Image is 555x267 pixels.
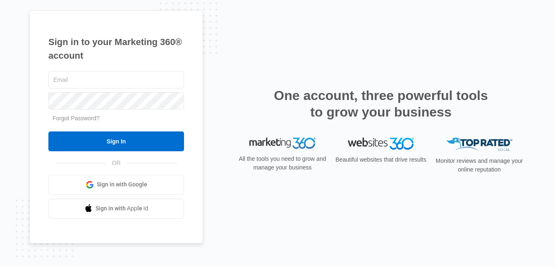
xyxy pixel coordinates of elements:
[48,71,184,88] input: Email
[48,199,184,219] a: Sign in with Apple Id
[249,138,316,149] img: Marketing 360
[348,138,414,150] img: Websites 360
[96,204,148,213] span: Sign in with Apple Id
[433,157,526,174] p: Monitor reviews and manage your online reputation
[446,138,512,151] img: Top Rated Local
[271,87,490,120] h2: One account, three powerful tools to grow your business
[97,180,147,189] span: Sign in with Google
[53,115,100,122] a: Forgot Password?
[48,131,184,151] input: Sign In
[236,155,329,172] p: All the tools you need to grow and manage your business
[335,155,427,164] p: Beautiful websites that drive results
[106,159,127,167] span: OR
[48,175,184,195] a: Sign in with Google
[48,35,184,62] h1: Sign in to your Marketing 360® account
